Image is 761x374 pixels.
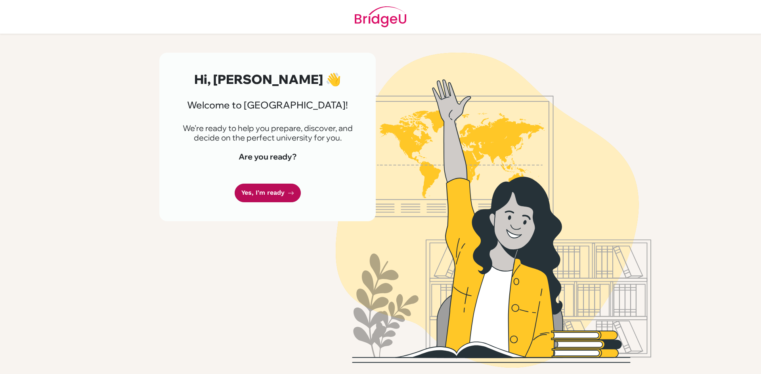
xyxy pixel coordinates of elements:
[268,53,719,368] img: Welcome to Bridge U
[178,123,357,142] p: We're ready to help you prepare, discover, and decide on the perfect university for you.
[235,184,301,202] a: Yes, I'm ready
[178,99,357,111] h3: Welcome to [GEOGRAPHIC_DATA]!
[178,72,357,87] h2: Hi, [PERSON_NAME] 👋
[178,152,357,161] h4: Are you ready?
